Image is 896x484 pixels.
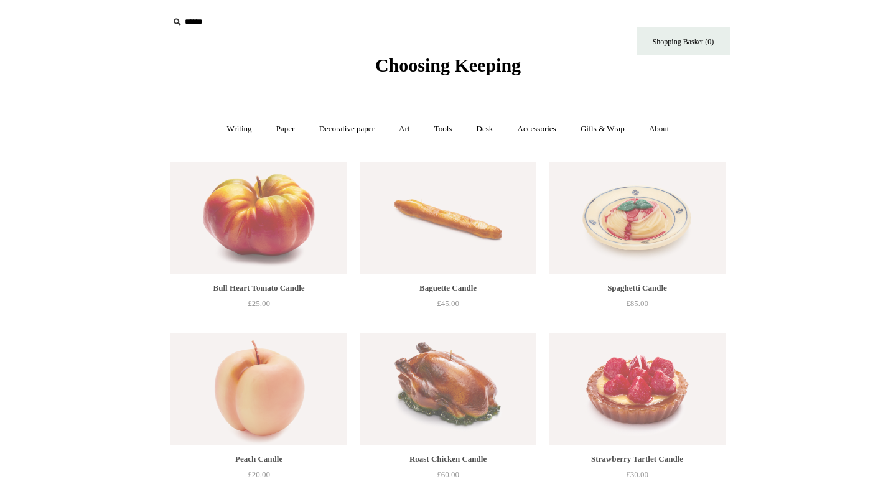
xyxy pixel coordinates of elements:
a: About [638,113,681,146]
a: Roast Chicken Candle Roast Chicken Candle [360,333,536,445]
a: Decorative paper [308,113,386,146]
a: Tools [423,113,464,146]
a: Peach Candle Peach Candle [170,333,347,445]
a: Baguette Candle £45.00 [360,281,536,332]
span: £45.00 [437,299,459,308]
span: £20.00 [248,470,270,479]
span: £60.00 [437,470,459,479]
div: Roast Chicken Candle [363,452,533,467]
a: Choosing Keeping [375,65,521,73]
a: Spaghetti Candle Spaghetti Candle [549,162,726,274]
span: Choosing Keeping [375,55,521,75]
span: £30.00 [626,470,648,479]
a: Strawberry Tartlet Candle Strawberry Tartlet Candle [549,333,726,445]
img: Spaghetti Candle [549,162,726,274]
a: Spaghetti Candle £85.00 [549,281,726,332]
a: Art [388,113,421,146]
a: Gifts & Wrap [569,113,636,146]
img: Roast Chicken Candle [360,333,536,445]
a: Shopping Basket (0) [637,27,730,55]
a: Baguette Candle Baguette Candle [360,162,536,274]
img: Strawberry Tartlet Candle [549,333,726,445]
a: Bull Heart Tomato Candle Bull Heart Tomato Candle [170,162,347,274]
a: Accessories [506,113,567,146]
a: Desk [465,113,505,146]
img: Peach Candle [170,333,347,445]
a: Writing [216,113,263,146]
a: Paper [265,113,306,146]
div: Strawberry Tartlet Candle [552,452,722,467]
img: Baguette Candle [360,162,536,274]
div: Bull Heart Tomato Candle [174,281,344,296]
div: Baguette Candle [363,281,533,296]
span: £25.00 [248,299,270,308]
span: £85.00 [626,299,648,308]
div: Peach Candle [174,452,344,467]
img: Bull Heart Tomato Candle [170,162,347,274]
a: Bull Heart Tomato Candle £25.00 [170,281,347,332]
div: Spaghetti Candle [552,281,722,296]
